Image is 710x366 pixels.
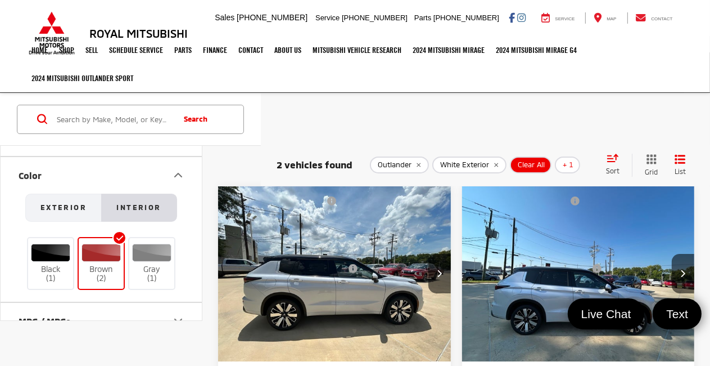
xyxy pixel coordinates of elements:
[651,16,672,21] span: Contact
[307,36,408,64] a: Mitsubishi Vehicle Research
[585,12,625,24] a: Map
[627,12,681,24] a: Contact
[440,160,489,169] span: White Exterior
[1,303,203,340] button: MPG / MPGeMPG / MPGe
[104,36,169,64] a: Schedule Service: Opens in a new tab
[378,160,411,169] span: Outlander
[237,13,307,22] span: [PHONE_NUMBER]
[56,105,173,132] input: Search by Make, Model, or Keyword
[576,306,637,322] span: Live Chat
[606,166,619,174] span: Sort
[432,157,507,173] button: remove White
[215,13,234,22] span: Sales
[672,254,694,293] button: Next image
[567,189,586,213] button: View Disclaimer
[666,153,694,176] button: List View
[563,160,573,169] span: + 1
[169,36,198,64] a: Parts: Opens in a new tab
[462,186,696,362] img: 2025 Mitsubishi Outlander SEL
[26,64,139,92] a: 2024 Mitsubishi Outlander SPORT
[1,157,203,194] button: ColorColor
[323,189,342,213] button: View Disclaimer
[533,12,584,24] a: Service
[79,244,124,284] label: Brown (2)
[414,14,431,22] span: Parts
[600,153,632,176] button: Select sort value
[433,14,499,22] span: [PHONE_NUMBER]
[315,14,340,22] span: Service
[555,16,575,21] span: Service
[129,244,175,284] label: Gray (1)
[509,13,515,22] a: Facebook: Click to visit our Facebook page
[653,298,702,329] a: Text
[269,36,307,64] a: About Us
[40,203,87,212] span: Exterior
[171,168,185,182] div: Color
[54,36,80,64] a: Shop
[277,159,352,170] span: 2 vehicles found
[218,186,452,362] img: 2025 Mitsubishi Outlander SEL
[233,36,269,64] a: Contact
[408,36,491,64] a: 2024 Mitsubishi Mirage
[510,157,551,173] button: Clear All
[428,254,451,293] button: Next image
[491,36,583,64] a: 2024 Mitsubishi Mirage G4
[171,314,185,328] div: MPG / MPGe
[218,186,452,361] div: 2025 Mitsubishi Outlander SEL 0
[26,11,77,55] img: Mitsubishi
[370,157,429,173] button: remove Outlander
[19,170,42,181] div: Color
[518,160,545,169] span: Clear All
[342,14,408,22] span: [PHONE_NUMBER]
[462,186,696,361] a: 2025 Mitsubishi Outlander SEL2025 Mitsubishi Outlander SEL2025 Mitsubishi Outlander SEL2025 Mitsu...
[80,36,104,64] a: Sell
[173,105,224,133] button: Search
[661,306,694,322] span: Text
[89,27,188,39] h3: Royal Mitsubishi
[198,36,233,64] a: Finance
[645,167,658,176] span: Grid
[26,36,54,64] a: Home
[462,186,696,361] div: 2025 Mitsubishi Outlander SEL 0
[607,16,616,21] span: Map
[19,316,71,327] div: MPG / MPGe
[218,186,452,361] a: 2025 Mitsubishi Outlander SEL2025 Mitsubishi Outlander SEL2025 Mitsubishi Outlander SEL2025 Mitsu...
[28,244,74,284] label: Black (1)
[555,157,580,173] button: + 1
[632,153,666,176] button: Grid View
[517,13,526,22] a: Instagram: Click to visit our Instagram page
[568,298,645,329] a: Live Chat
[675,166,686,176] span: List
